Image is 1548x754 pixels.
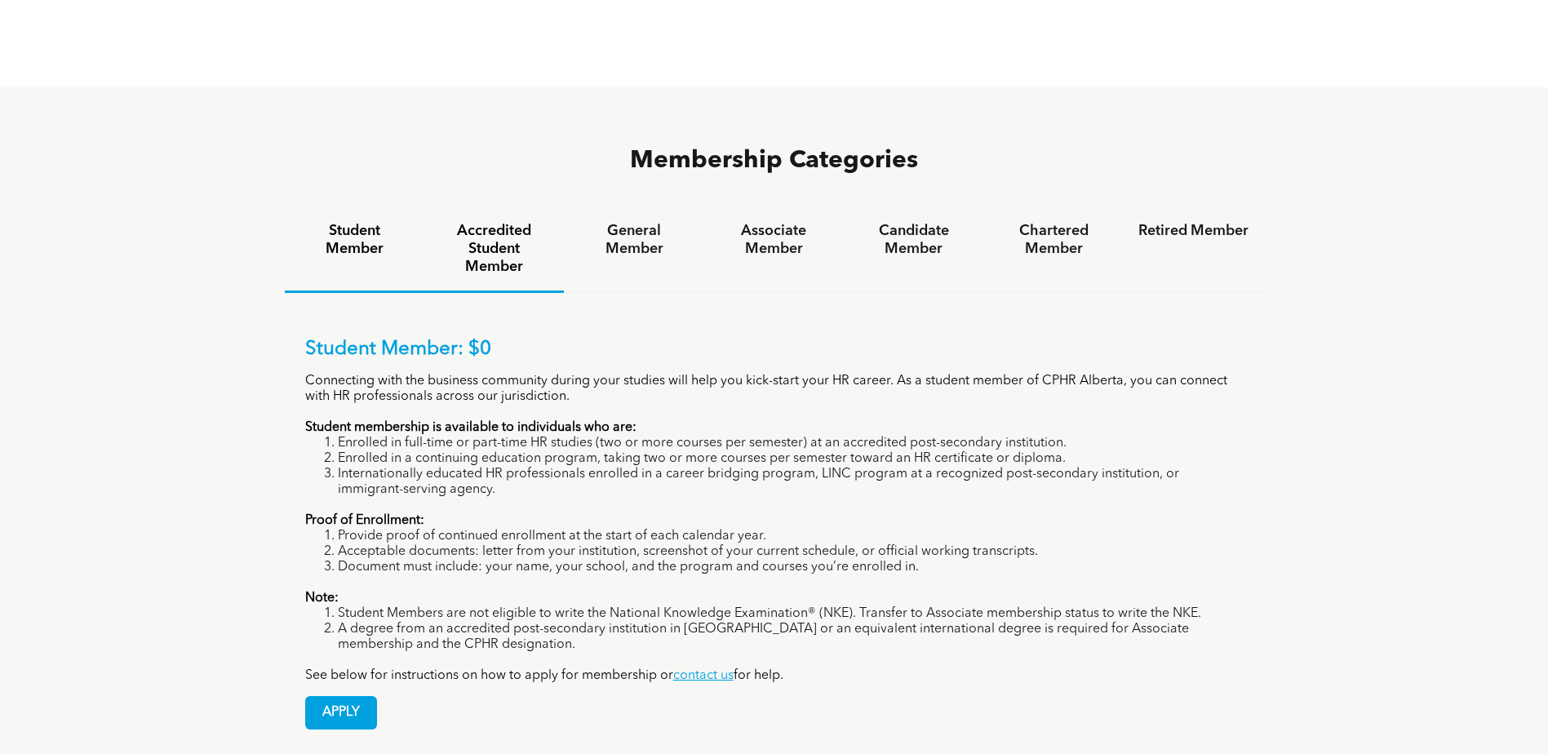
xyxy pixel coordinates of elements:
p: See below for instructions on how to apply for membership or for help. [305,668,1244,684]
a: APPLY [305,696,377,730]
li: A degree from an accredited post-secondary institution in [GEOGRAPHIC_DATA] or an equivalent inte... [338,622,1244,653]
h4: Associate Member [719,222,829,258]
strong: Note: [305,592,339,605]
li: Provide proof of continued enrollment at the start of each calendar year. [338,529,1244,544]
li: Document must include: your name, your school, and the program and courses you’re enrolled in. [338,560,1244,575]
li: Enrolled in full-time or part-time HR studies (two or more courses per semester) at an accredited... [338,436,1244,451]
li: Enrolled in a continuing education program, taking two or more courses per semester toward an HR ... [338,451,1244,467]
h4: Student Member [299,222,410,258]
span: APPLY [306,697,376,729]
li: Student Members are not eligible to write the National Knowledge Examination® (NKE). Transfer to ... [338,606,1244,622]
span: Membership Categories [630,149,918,173]
li: Acceptable documents: letter from your institution, screenshot of your current schedule, or offic... [338,544,1244,560]
h4: Retired Member [1138,222,1249,240]
p: Student Member: $0 [305,338,1244,361]
strong: Proof of Enrollment: [305,514,424,527]
h4: Accredited Student Member [439,222,549,276]
p: Connecting with the business community during your studies will help you kick-start your HR caree... [305,374,1244,405]
h4: Chartered Member [999,222,1109,258]
a: contact us [673,669,734,682]
h4: General Member [579,222,689,258]
h4: Candidate Member [858,222,969,258]
li: Internationally educated HR professionals enrolled in a career bridging program, LINC program at ... [338,467,1244,498]
strong: Student membership is available to individuals who are: [305,421,636,434]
